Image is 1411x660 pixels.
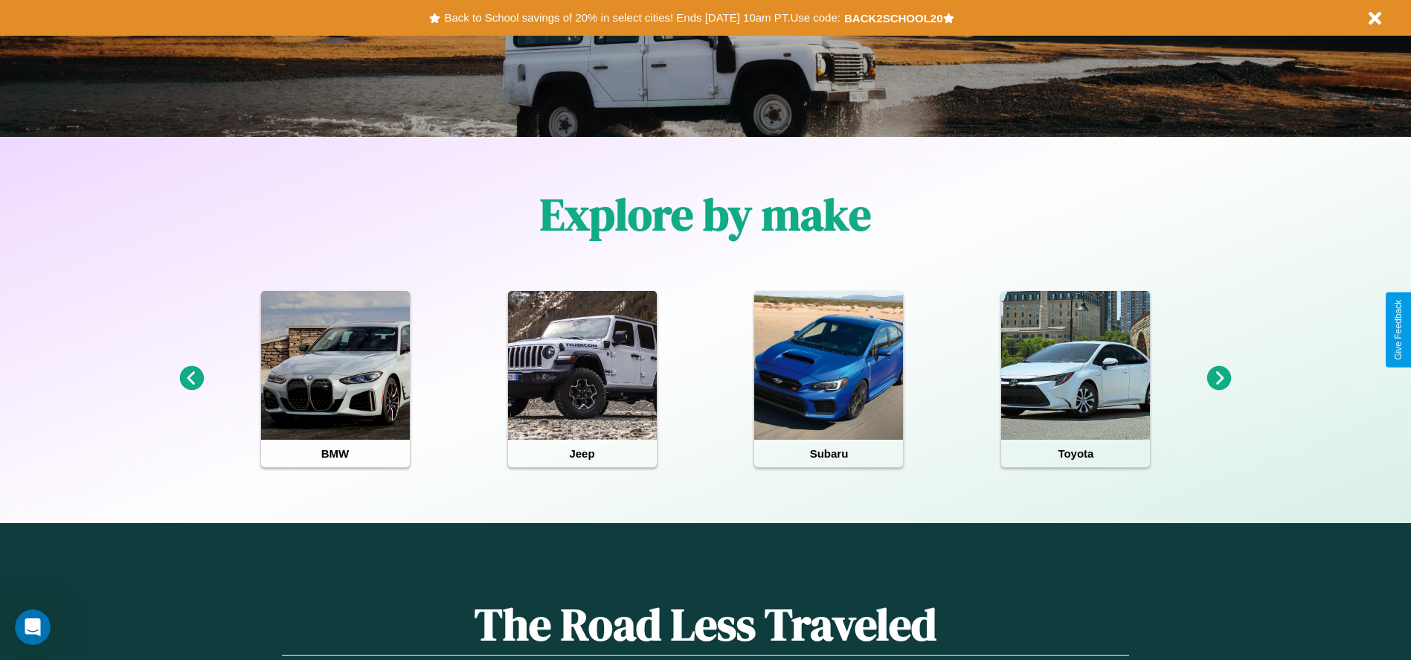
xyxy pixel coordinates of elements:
[1001,440,1150,467] h4: Toyota
[508,440,657,467] h4: Jeep
[1393,300,1404,360] div: Give Feedback
[15,609,51,645] iframe: Intercom live chat
[261,440,410,467] h4: BMW
[754,440,903,467] h4: Subaru
[540,184,871,245] h1: Explore by make
[844,12,943,25] b: BACK2SCHOOL20
[282,594,1128,656] h1: The Road Less Traveled
[440,7,843,28] button: Back to School savings of 20% in select cities! Ends [DATE] 10am PT.Use code:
